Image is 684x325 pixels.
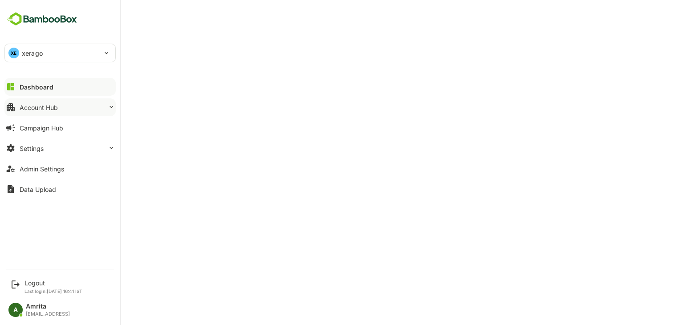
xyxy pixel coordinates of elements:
div: [EMAIL_ADDRESS] [26,311,70,317]
div: Data Upload [20,186,56,193]
button: Account Hub [4,98,116,116]
div: A [8,303,23,317]
div: Admin Settings [20,165,64,173]
img: BambooboxFullLogoMark.5f36c76dfaba33ec1ec1367b70bb1252.svg [4,11,80,28]
button: Admin Settings [4,160,116,178]
div: Logout [24,279,82,287]
button: Settings [4,139,116,157]
div: Dashboard [20,83,53,91]
p: Last login: [DATE] 16:41 IST [24,288,82,294]
div: Account Hub [20,104,58,111]
div: Amrita [26,303,70,310]
div: XE [8,48,19,58]
div: Settings [20,145,44,152]
button: Dashboard [4,78,116,96]
button: Data Upload [4,180,116,198]
p: xerago [22,49,43,58]
div: XExerago [5,44,115,62]
button: Campaign Hub [4,119,116,137]
div: Campaign Hub [20,124,63,132]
